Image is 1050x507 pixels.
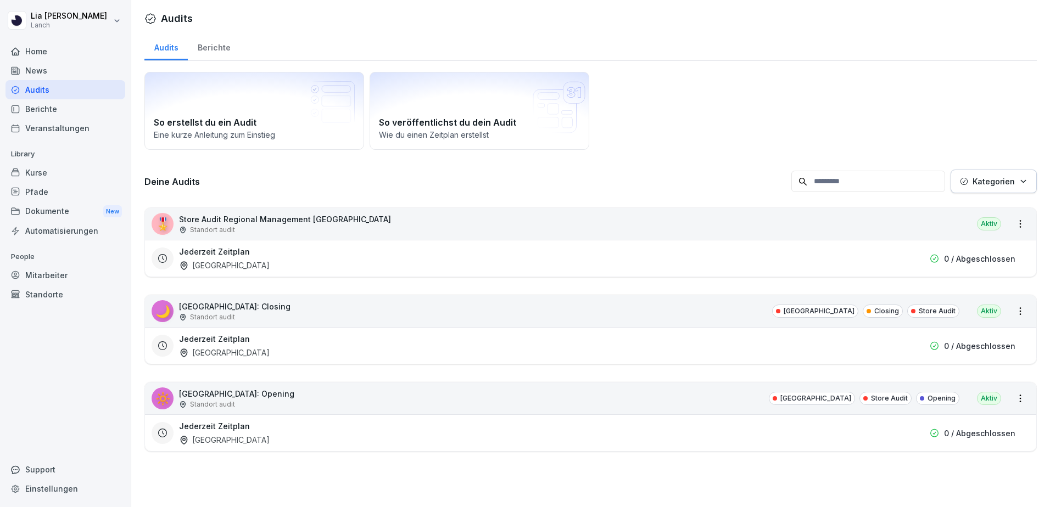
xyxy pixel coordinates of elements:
[152,213,174,235] div: 🎖️
[944,427,1015,439] p: 0 / Abgeschlossen
[179,420,250,432] h3: Jederzeit Zeitplan
[379,129,580,140] p: Wie du einen Zeitplan erstellst
[5,285,125,304] a: Standorte
[179,388,294,399] p: [GEOGRAPHIC_DATA]: Opening
[977,305,1001,318] div: Aktiv
[5,119,125,138] a: Veranstaltungen
[5,80,125,99] a: Audits
[161,11,193,26] h1: Audits
[5,248,125,266] p: People
[188,32,240,60] a: Berichte
[5,61,125,80] a: News
[5,266,125,285] a: Mitarbeiter
[190,225,235,235] p: Standort audit
[977,392,1001,405] div: Aktiv
[144,72,364,150] a: So erstellst du ein AuditEine kurze Anleitung zum Einstieg
[977,217,1001,230] div: Aktiv
[103,205,122,218] div: New
[919,306,956,316] p: Store Audit
[5,145,125,163] p: Library
[179,260,270,271] div: [GEOGRAPHIC_DATA]
[31,12,107,21] p: Lia [PERSON_NAME]
[5,201,125,222] a: DokumenteNew
[190,399,235,409] p: Standort audit
[190,312,235,322] p: Standort audit
[154,129,355,140] p: Eine kurze Anleitung zum Einstieg
[784,306,854,316] p: [GEOGRAPHIC_DATA]
[5,99,125,119] a: Berichte
[5,201,125,222] div: Dokumente
[5,479,125,498] a: Einstellungen
[780,393,851,403] p: [GEOGRAPHIC_DATA]
[944,340,1015,352] p: 0 / Abgeschlossen
[179,213,391,225] p: Store Audit Regional Management [GEOGRAPHIC_DATA]
[944,253,1015,264] p: 0 / Abgeschlossen
[144,176,786,188] h3: Deine Audits
[871,393,908,403] p: Store Audit
[31,21,107,29] p: Lanch
[152,387,174,409] div: 🔆
[179,434,270,446] div: [GEOGRAPHIC_DATA]
[928,393,956,403] p: Opening
[379,116,580,129] h2: So veröffentlichst du dein Audit
[5,182,125,201] a: Pfade
[154,116,355,129] h2: So erstellst du ein Audit
[5,221,125,240] a: Automatisierungen
[874,306,899,316] p: Closing
[179,333,250,345] h3: Jederzeit Zeitplan
[370,72,589,150] a: So veröffentlichst du dein AuditWie du einen Zeitplan erstellst
[152,300,174,322] div: 🌙
[5,460,125,479] div: Support
[179,301,291,312] p: [GEOGRAPHIC_DATA]: Closing
[179,246,250,257] h3: Jederzeit Zeitplan
[179,347,270,358] div: [GEOGRAPHIC_DATA]
[951,170,1037,193] button: Kategorien
[5,163,125,182] a: Kurse
[144,32,188,60] a: Audits
[973,176,1015,187] p: Kategorien
[5,42,125,61] a: Home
